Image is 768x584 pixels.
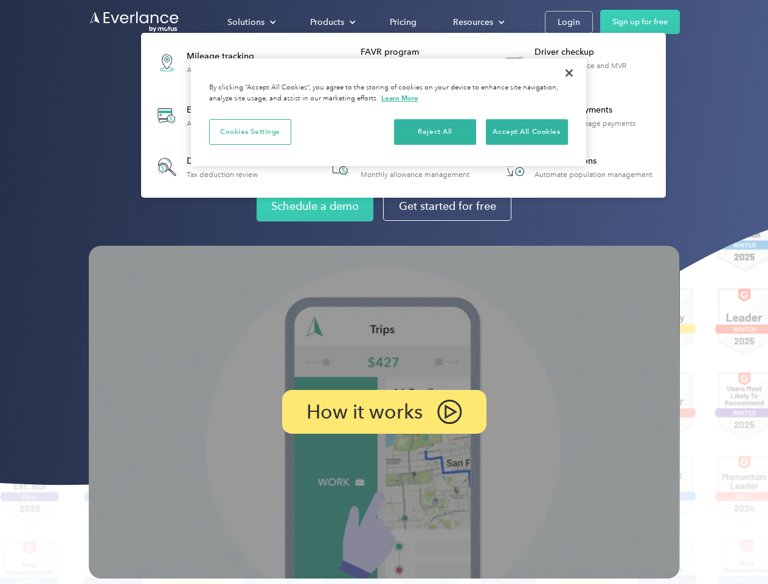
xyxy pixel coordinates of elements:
a: Schedule a demo [257,191,373,221]
a: FAVR programFixed & Variable Rate reimbursement design & management [321,40,486,85]
a: Deduction finderTax deduction review [147,147,264,187]
button: Close [556,60,583,86]
div: Driver checkup [534,46,659,58]
input: Submit [89,72,151,98]
div: HR Integrations [534,155,652,167]
div: Pricing [390,15,417,30]
a: More information about your privacy, opens in a new tab [381,94,418,102]
div: Solutions [227,15,265,30]
a: Go to homepage [89,10,180,33]
div: Automate population management [534,170,652,179]
div: By clicking “Accept All Cookies”, you agree to the storing of cookies on your device to enhance s... [209,83,568,104]
div: Automatic transaction logs [187,119,274,128]
a: Pricing [378,12,429,33]
a: Sign up for free [600,10,680,34]
a: Expense trackingAutomatic transaction logs [147,94,280,138]
div: Monthly allowance management [361,170,469,179]
div: Cookie banner [191,58,586,166]
div: Automatic mileage logs [187,66,266,74]
div: Expense tracking [187,104,274,116]
a: Login [545,11,593,33]
a: Driver checkupLicense, insurance and MVR verification [495,40,660,85]
div: Privacy [191,58,586,166]
button: Reject All [394,119,476,145]
nav: Products [141,33,666,198]
div: Login [558,15,580,30]
div: Resources [453,15,493,30]
div: FAVR program [361,46,485,58]
a: Mileage trackingAutomatic mileage logs [147,40,272,85]
a: Get started for free [383,192,511,221]
div: Deduction finder [187,155,258,167]
a: HR IntegrationsAutomate population management [495,147,659,187]
a: Accountable planMonthly allowance management [321,147,476,187]
button: Cookies Settings [209,119,291,145]
p: How it works [306,405,423,419]
div: Tax deduction review [187,170,258,179]
div: Products [310,15,344,30]
div: License, insurance and MVR verification [534,61,659,78]
div: Solutions [215,12,286,33]
div: Products [298,12,365,33]
div: Mileage tracking [187,50,266,63]
div: Resources [441,12,514,33]
button: Accept All Cookies [486,119,568,145]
